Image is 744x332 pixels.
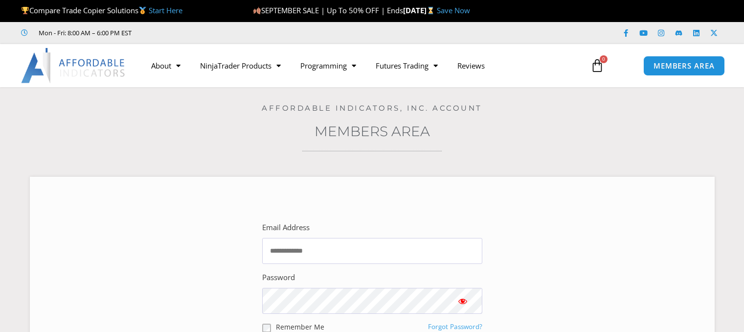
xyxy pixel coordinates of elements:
[36,27,132,39] span: Mon - Fri: 8:00 AM – 6:00 PM EST
[262,271,295,285] label: Password
[22,7,29,14] img: 🏆
[654,62,715,70] span: MEMBERS AREA
[145,28,292,38] iframe: Customer reviews powered by Trustpilot
[149,5,182,15] a: Start Here
[291,54,366,77] a: Programming
[21,5,182,15] span: Compare Trade Copier Solutions
[428,322,482,331] a: Forgot Password?
[141,54,581,77] nav: Menu
[600,55,608,63] span: 0
[403,5,437,15] strong: [DATE]
[253,5,403,15] span: SEPTEMBER SALE | Up To 50% OFF | Ends
[21,48,126,83] img: LogoAI
[262,221,310,235] label: Email Address
[448,54,495,77] a: Reviews
[139,7,146,14] img: 🥇
[437,5,470,15] a: Save Now
[276,322,324,332] label: Remember Me
[253,7,261,14] img: 🍂
[576,51,619,80] a: 0
[427,7,434,14] img: ⌛
[643,56,725,76] a: MEMBERS AREA
[366,54,448,77] a: Futures Trading
[141,54,190,77] a: About
[190,54,291,77] a: NinjaTrader Products
[315,123,430,140] a: Members Area
[443,288,482,314] button: Show password
[262,103,482,113] a: Affordable Indicators, Inc. Account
